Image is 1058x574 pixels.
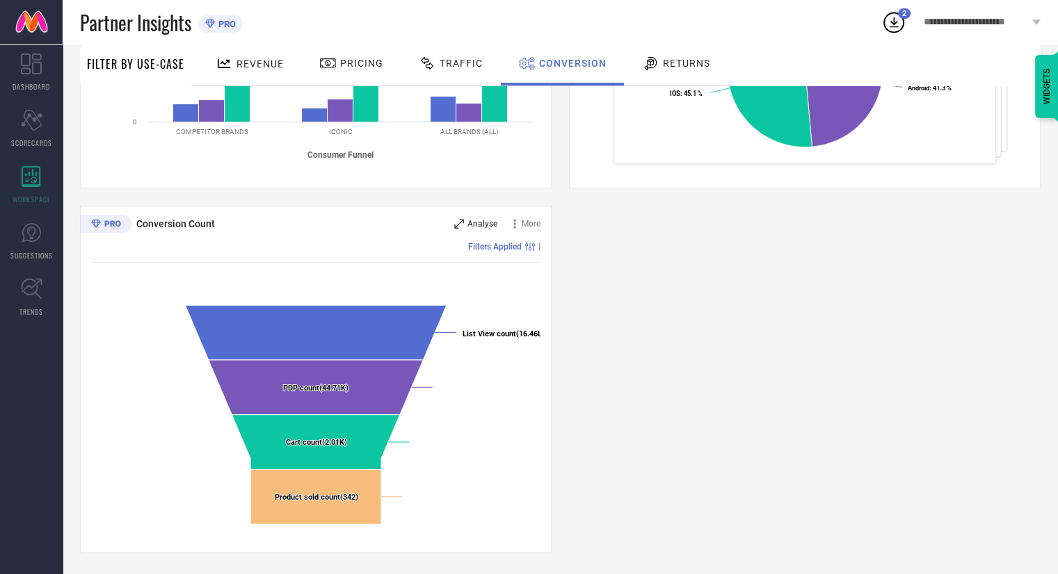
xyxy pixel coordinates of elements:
[468,242,522,252] span: Filters Applied
[176,128,248,136] text: COMPETITOR BRANDS
[275,493,340,502] tspan: Product sold count
[13,81,50,92] span: DASHBOARD
[663,58,710,69] span: Returns
[440,58,483,69] span: Traffic
[522,219,540,229] span: More
[670,90,680,97] tspan: IOS
[80,8,191,37] span: Partner Insights
[19,306,43,317] span: TRENDS
[467,219,497,229] span: Analyse
[329,128,353,136] text: ICONIC
[133,118,137,126] text: 0
[283,384,348,393] text: (44.71K)
[454,219,464,229] svg: Zoom
[340,58,383,69] span: Pricing
[136,218,215,229] span: Conversion Count
[283,384,319,393] tspan: PDP count
[538,242,540,252] span: |
[908,84,929,92] tspan: Android
[237,58,284,69] span: Revenue
[881,10,906,35] div: Open download list
[13,194,51,204] span: WORKSPACE
[11,138,52,148] span: SCORECARDS
[463,329,516,338] tspan: List View count
[307,150,374,160] tspan: Consumer Funnel
[902,9,906,18] span: 2
[80,215,131,236] div: Premium
[440,128,498,136] text: ALL BRANDS (ALL)
[10,250,53,261] span: SUGGESTIONS
[215,19,236,29] span: PRO
[87,56,184,72] span: Filter By Use-Case
[286,438,322,447] tspan: Cart count
[463,329,545,338] text: (16.46L)
[286,438,347,447] text: (2.01K)
[908,84,952,92] text: : 41.3 %
[539,58,607,69] span: Conversion
[670,90,703,97] text: : 45.1 %
[275,493,358,502] text: (342)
